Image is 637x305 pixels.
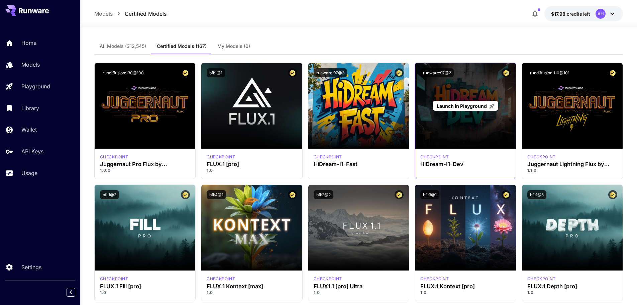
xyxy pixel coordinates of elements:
a: Models [94,10,113,18]
p: checkpoint [314,154,342,160]
button: Certified Model – Vetted for best performance and includes a commercial license. [395,190,404,199]
p: 1.0 [207,167,297,173]
p: 1.0 [100,290,190,296]
button: runware:97@3 [314,68,347,77]
p: Settings [21,263,41,271]
button: Certified Model – Vetted for best performance and includes a commercial license. [288,190,297,199]
p: Playground [21,82,50,90]
h3: FLUX.1 [pro] [207,161,297,167]
div: Collapse sidebar [72,286,80,298]
p: 1.1.0 [527,167,618,173]
p: 1.0 [420,290,511,296]
button: bfl:1@2 [100,190,119,199]
p: checkpoint [527,154,556,160]
button: bfl:1@5 [527,190,546,199]
div: AH [596,9,606,19]
div: fluxpro [100,276,128,282]
button: Certified Model – Vetted for best performance and includes a commercial license. [181,190,190,199]
span: credits left [567,11,590,17]
button: Certified Model – Vetted for best performance and includes a commercial license. [181,68,190,77]
p: Usage [21,169,37,177]
h3: FLUX.1 Depth [pro] [527,283,618,290]
a: Certified Models [125,10,167,18]
button: bfl:3@1 [420,190,439,199]
p: 1.0 [314,290,404,296]
div: fluxpro [207,154,235,160]
p: checkpoint [207,154,235,160]
p: checkpoint [420,276,449,282]
button: Certified Model – Vetted for best performance and includes a commercial license. [502,190,511,199]
p: checkpoint [527,276,556,282]
div: FLUX.1 Kontext [pro] [420,276,449,282]
span: All Models (312,545) [100,43,146,49]
button: Certified Model – Vetted for best performance and includes a commercial license. [288,68,297,77]
button: runware:97@2 [420,68,454,77]
h3: Juggernaut Pro Flux by RunDiffusion [100,161,190,167]
p: checkpoint [100,276,128,282]
div: HiDream Dev [420,154,449,160]
a: Launch in Playground [433,101,498,111]
p: 1.0.0 [100,167,190,173]
p: checkpoint [207,276,235,282]
nav: breadcrumb [94,10,167,18]
button: Certified Model – Vetted for best performance and includes a commercial license. [608,68,617,77]
h3: FLUX.1 Fill [pro] [100,283,190,290]
h3: FLUX1.1 [pro] Ultra [314,283,404,290]
div: FLUX.1 D [100,154,128,160]
button: Certified Model – Vetted for best performance and includes a commercial license. [608,190,617,199]
button: bfl:4@1 [207,190,226,199]
button: bfl:1@1 [207,68,225,77]
h3: FLUX.1 Kontext [max] [207,283,297,290]
button: rundiffusion:130@100 [100,68,146,77]
h3: FLUX.1 Kontext [pro] [420,283,511,290]
button: Certified Model – Vetted for best performance and includes a commercial license. [395,68,404,77]
h3: HiDream-I1-Dev [420,161,511,167]
div: $17.97576 [551,10,590,17]
button: bfl:2@2 [314,190,333,199]
p: checkpoint [420,154,449,160]
h3: HiDream-I1-Fast [314,161,404,167]
div: fluxpro [527,276,556,282]
span: Launch in Playground [437,103,487,109]
span: Certified Models (167) [157,43,207,49]
p: checkpoint [314,276,342,282]
button: rundiffusion:110@101 [527,68,572,77]
div: fluxultra [314,276,342,282]
button: Certified Model – Vetted for best performance and includes a commercial license. [502,68,511,77]
p: Wallet [21,126,37,134]
div: FLUX.1 Kontext [max] [207,276,235,282]
p: API Keys [21,147,43,155]
h3: Juggernaut Lightning Flux by RunDiffusion [527,161,618,167]
span: $17.98 [551,11,567,17]
button: $17.97576AH [544,6,623,21]
p: checkpoint [100,154,128,160]
div: FLUX.1 D [527,154,556,160]
p: 1.0 [527,290,618,296]
p: Home [21,39,36,47]
p: Library [21,104,39,112]
p: Models [21,61,40,69]
div: HiDream Fast [314,154,342,160]
p: 1.0 [207,290,297,296]
button: Collapse sidebar [67,288,75,297]
span: My Models (0) [217,43,250,49]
